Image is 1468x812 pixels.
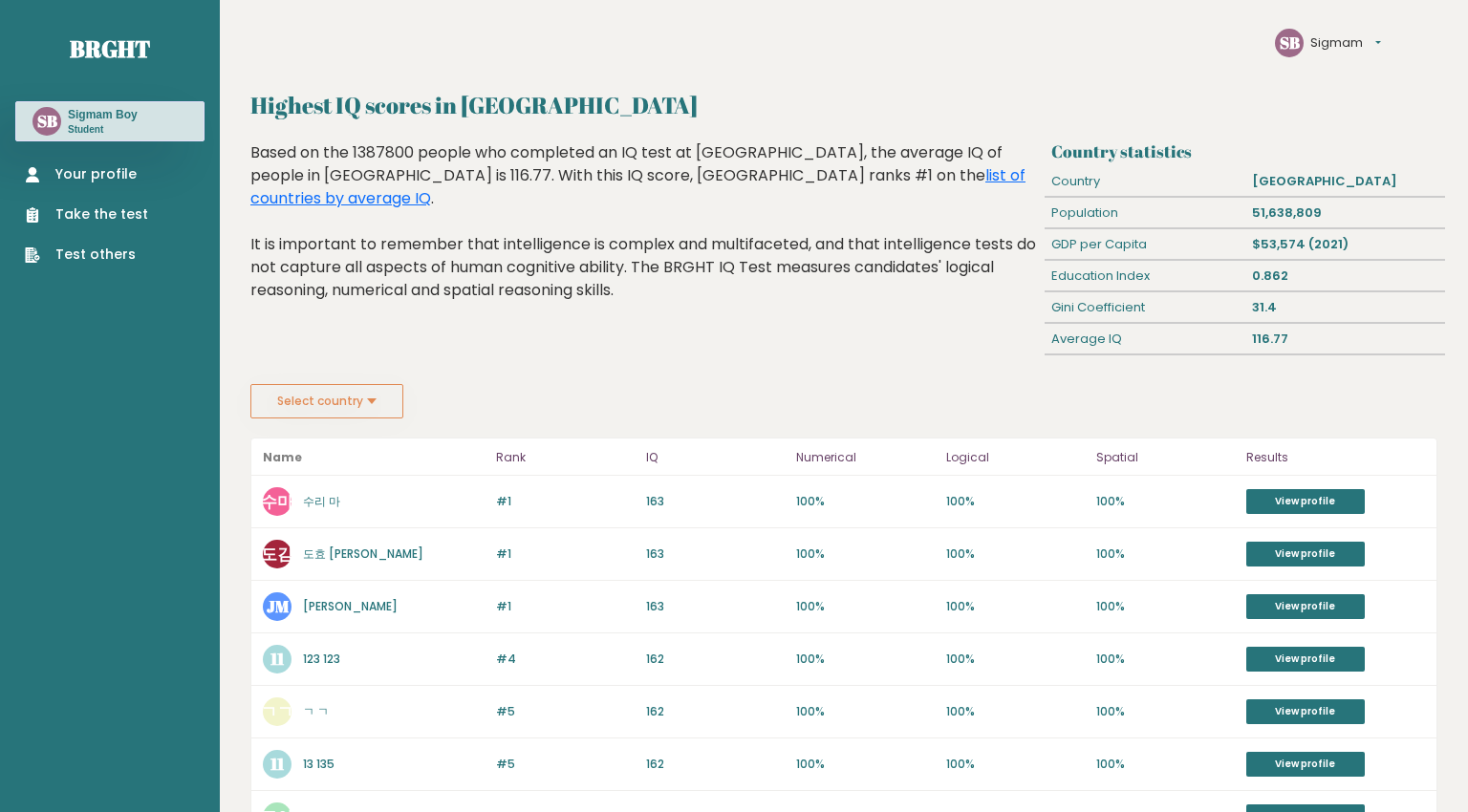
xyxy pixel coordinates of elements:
div: Gini Coefficient [1045,292,1245,323]
p: 100% [946,545,1085,563]
p: #5 [496,756,635,773]
p: 163 [646,545,785,563]
p: #1 [496,598,635,615]
p: 162 [646,756,785,773]
div: 0.862 [1244,261,1445,291]
div: Population [1045,198,1245,228]
p: #1 [496,545,635,563]
a: Your profile [25,164,148,184]
a: View profile [1246,647,1365,672]
p: 100% [1096,598,1235,615]
p: 100% [1096,545,1235,563]
a: list of countries by average IQ [250,164,1025,209]
p: 100% [796,493,935,510]
div: Education Index [1045,261,1245,291]
p: Results [1246,446,1425,469]
div: 116.77 [1244,324,1445,354]
b: Name [263,449,302,465]
p: #1 [496,493,635,510]
text: 수마 [261,490,294,512]
text: ㄱㄱ [261,700,293,722]
p: 100% [1096,651,1235,668]
a: Take the test [25,204,148,224]
p: Spatial [1096,446,1235,469]
button: Sigmam [1310,33,1381,53]
text: 11 [270,753,285,775]
a: Brght [70,33,150,64]
div: $53,574 (2021) [1244,229,1445,260]
a: [PERSON_NAME] [303,598,398,614]
p: 163 [646,493,785,510]
a: 도효 [PERSON_NAME] [303,545,423,562]
a: View profile [1246,542,1365,566]
a: 수리 마 [303,493,340,509]
p: 162 [646,703,785,720]
a: View profile [1246,699,1365,724]
a: 13 135 [303,756,335,772]
p: 100% [946,598,1085,615]
p: #4 [496,651,635,668]
div: 51,638,809 [1244,198,1445,228]
div: Country [1045,166,1245,197]
p: 100% [1096,493,1235,510]
h3: Country statistics [1051,141,1437,161]
p: 100% [946,651,1085,668]
div: [GEOGRAPHIC_DATA] [1244,166,1445,197]
a: View profile [1246,489,1365,514]
text: 도김 [261,543,293,565]
h3: Sigmam Boy [68,107,138,122]
p: 100% [796,651,935,668]
p: 100% [946,703,1085,720]
a: View profile [1246,752,1365,777]
p: Logical [946,446,1085,469]
div: GDP per Capita [1045,229,1245,260]
p: #5 [496,703,635,720]
p: 100% [1096,756,1235,773]
p: Rank [496,446,635,469]
p: Student [68,123,138,137]
text: SB [1280,32,1300,53]
p: IQ [646,446,785,469]
text: 11 [270,648,285,670]
text: SB [37,110,57,132]
p: 100% [1096,703,1235,720]
a: 123 123 [303,651,340,667]
div: Average IQ [1045,324,1245,354]
h2: Highest IQ scores in [GEOGRAPHIC_DATA] [250,88,1437,122]
a: View profile [1246,594,1365,619]
p: 162 [646,651,785,668]
p: 100% [946,756,1085,773]
div: 31.4 [1244,292,1445,323]
p: 100% [796,598,935,615]
p: 163 [646,598,785,615]
div: Based on the 1387800 people who completed an IQ test at [GEOGRAPHIC_DATA], the average IQ of peop... [250,141,1037,331]
button: Select country [250,384,403,418]
p: 100% [796,703,935,720]
text: JM [267,595,290,617]
p: 100% [796,545,935,563]
p: 100% [946,493,1085,510]
p: 100% [796,756,935,773]
a: ㄱ ㄱ [303,703,329,719]
p: Numerical [796,446,935,469]
a: Test others [25,245,148,265]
